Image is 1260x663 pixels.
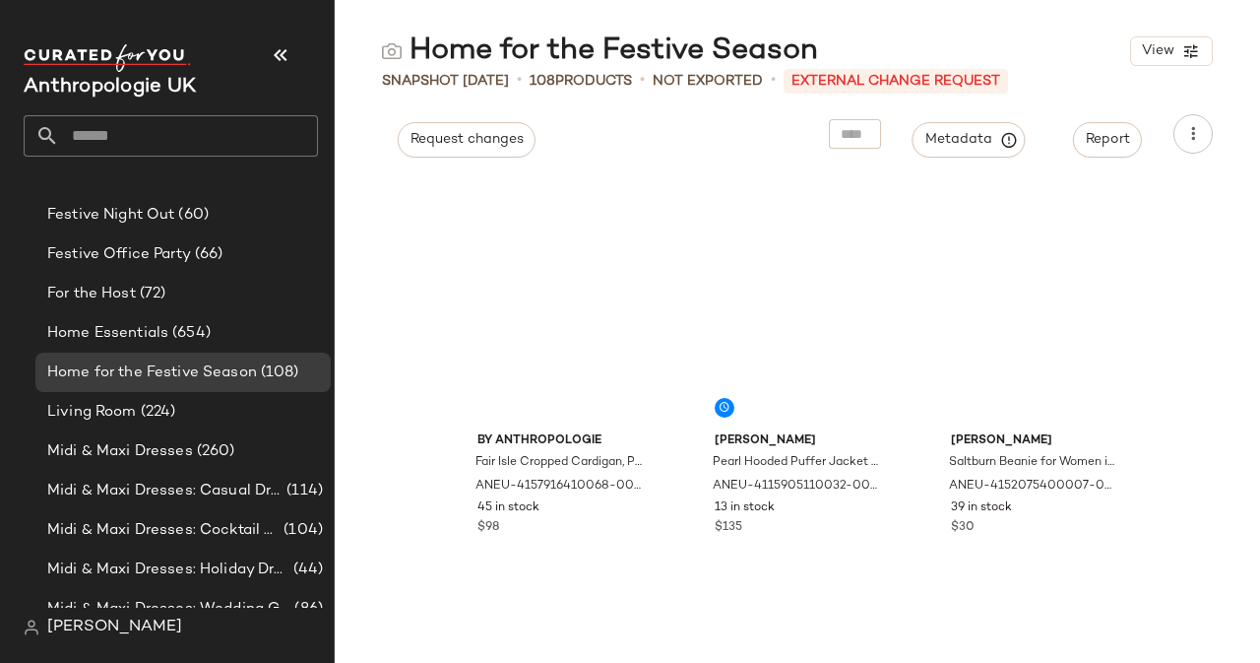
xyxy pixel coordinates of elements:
span: ANEU-4115905110032-000-095 [713,478,879,496]
span: (66) [191,243,223,266]
span: Report [1085,132,1130,148]
span: Midi & Maxi Dresses: Cocktail & Party [47,519,280,542]
span: 13 in stock [715,499,775,517]
span: ANEU-4152075400007-000-041 [949,478,1115,496]
span: For the Host [47,283,136,305]
span: Midi & Maxi Dresses: Wedding Guest Dresses [47,598,290,621]
span: Home Essentials [47,322,168,345]
span: (86) [290,598,323,621]
button: Report [1073,122,1142,158]
span: • [517,69,522,93]
span: $98 [477,519,499,537]
span: Midi & Maxi Dresses: Holiday Dresses [47,559,289,581]
img: cfy_white_logo.C9jOOHJF.svg [24,44,191,72]
span: Not Exported [653,71,763,92]
span: Festive Office Party [47,243,191,266]
span: Home for the Festive Season [47,362,257,384]
span: Festive Night Out [47,204,174,227]
button: Metadata [913,122,1026,158]
div: Home for the Festive Season [382,32,818,71]
span: Midi & Maxi Dresses [47,440,193,463]
span: Midi & Maxi Dresses: Casual Dresses [47,480,283,502]
button: Request changes [398,122,535,158]
span: Saltburn Beanie for Women in Blue, Polyester/Acrylic by [PERSON_NAME] at Anthropologie [949,454,1115,472]
span: • [771,69,776,93]
span: (60) [174,204,209,227]
span: (104) [280,519,323,542]
p: External Change Request [784,69,1008,94]
span: [PERSON_NAME] [47,616,182,639]
span: (72) [136,283,166,305]
span: Fair Isle Cropped Cardigan, Polyester/Nylon/Wool by Anthropologie [475,454,642,472]
span: • [640,69,645,93]
span: (260) [193,440,235,463]
span: 39 in stock [951,499,1012,517]
span: (44) [289,559,323,581]
span: (108) [257,362,299,384]
span: View [1141,43,1174,59]
span: [PERSON_NAME] [715,432,881,450]
div: Products [530,71,632,92]
span: By Anthropologie [477,432,644,450]
span: (114) [283,480,323,502]
span: Request changes [409,132,524,148]
span: Living Room [47,401,137,424]
span: (224) [137,401,176,424]
img: svg%3e [24,620,39,635]
img: svg%3e [382,41,402,61]
span: ANEU-4157916410068-000-049 [475,478,642,496]
span: Snapshot [DATE] [382,71,509,92]
span: (654) [168,322,211,345]
button: View [1130,36,1213,66]
span: Pearl Hooded Puffer Jacket for Women, Polyamide, Size Uk 10 by [PERSON_NAME] at Anthropologie [713,454,879,472]
span: [PERSON_NAME] [951,432,1117,450]
span: $30 [951,519,975,537]
span: Metadata [924,131,1014,149]
span: 45 in stock [477,499,539,517]
span: 108 [530,74,555,89]
span: Current Company Name [24,77,196,98]
span: $135 [715,519,742,537]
